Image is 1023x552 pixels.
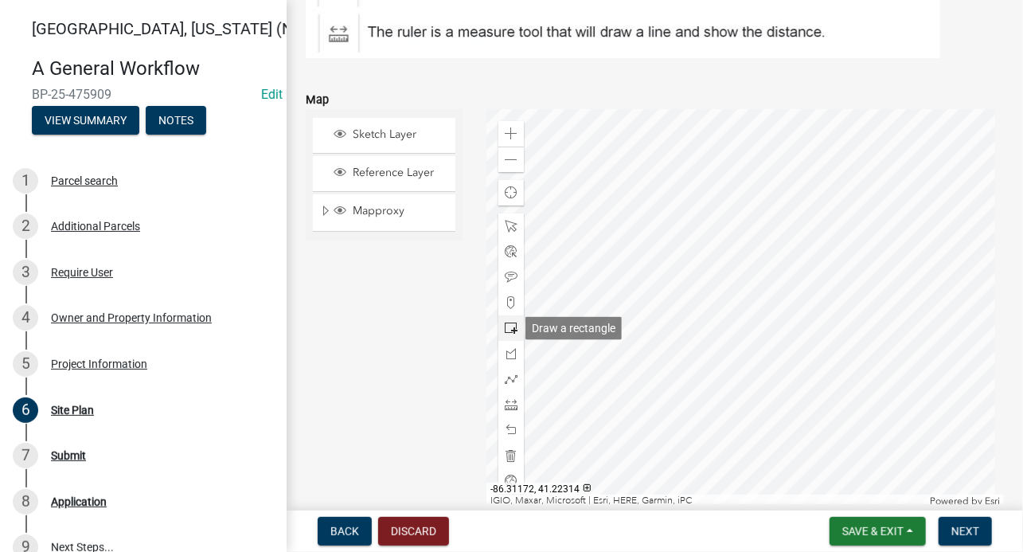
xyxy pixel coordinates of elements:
[146,115,206,127] wm-modal-confirm: Notes
[51,358,147,370] div: Project Information
[319,204,331,221] span: Expand
[313,118,455,154] li: Sketch Layer
[51,267,113,278] div: Require User
[498,180,524,206] div: Find my location
[378,517,449,546] button: Discard
[32,115,139,127] wm-modal-confirm: Summary
[331,204,450,220] div: Mapproxy
[51,221,140,232] div: Additional Parcels
[318,517,372,546] button: Back
[498,121,524,147] div: Zoom in
[13,168,38,194] div: 1
[331,166,450,182] div: Reference Layer
[13,260,38,285] div: 3
[349,204,450,218] span: Mapproxy
[313,194,455,231] li: Mapproxy
[261,87,283,102] wm-modal-confirm: Edit Application Number
[830,517,926,546] button: Save & Exit
[13,213,38,239] div: 2
[13,397,38,423] div: 6
[32,57,274,80] h4: A General Workflow
[51,450,86,461] div: Submit
[985,495,1000,507] a: Esri
[32,19,499,38] span: [GEOGRAPHIC_DATA], [US_STATE] (Not migrated from Permitting)
[939,517,992,546] button: Next
[13,443,38,468] div: 7
[51,496,107,507] div: Application
[926,495,1004,507] div: Powered by
[311,114,457,236] ul: Layer List
[261,87,283,102] a: Edit
[306,95,329,106] label: Map
[51,405,94,416] div: Site Plan
[330,525,359,538] span: Back
[842,525,904,538] span: Save & Exit
[525,317,622,340] div: Draw a rectangle
[313,156,455,192] li: Reference Layer
[146,106,206,135] button: Notes
[51,175,118,186] div: Parcel search
[32,87,255,102] span: BP-25-475909
[951,525,979,538] span: Next
[349,166,450,180] span: Reference Layer
[349,127,450,142] span: Sketch Layer
[486,495,926,507] div: IGIO, Maxar, Microsoft | Esri, HERE, Garmin, iPC
[13,351,38,377] div: 5
[331,127,450,143] div: Sketch Layer
[13,305,38,331] div: 4
[13,489,38,515] div: 8
[51,312,212,323] div: Owner and Property Information
[32,106,139,135] button: View Summary
[498,147,524,172] div: Zoom out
